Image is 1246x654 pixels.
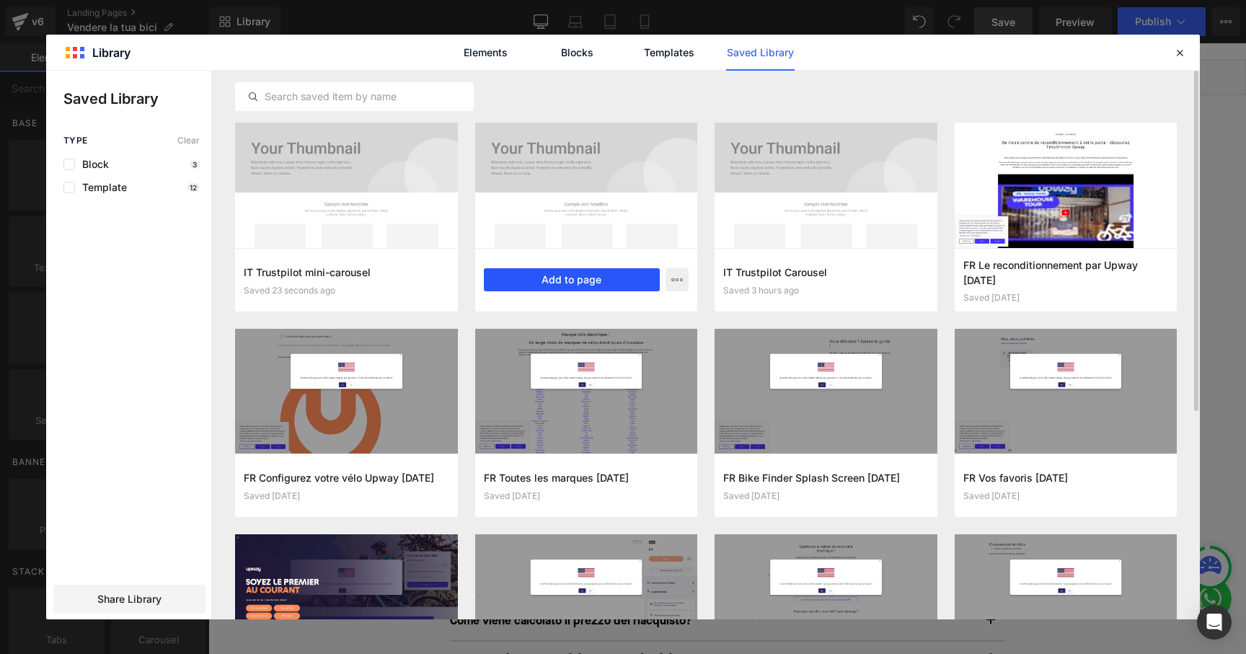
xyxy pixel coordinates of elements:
[355,374,534,385] span: Una seconda vita per la tua e-bike
[963,491,1169,501] div: Saved [DATE]
[63,136,88,146] span: Type
[63,88,211,110] p: Saved Library
[244,265,449,280] h3: IT Trustpilot mini-carousel
[187,183,200,192] p: 12
[723,265,929,280] h3: IT Trustpilot Carousel
[355,195,433,206] span: Facile e veloce
[244,470,449,485] h3: FR Configurez votre vélo Upway [DATE]
[484,268,660,291] button: Add to page
[963,257,1169,287] h3: FR Le reconditionnement par Upway [DATE]
[242,533,768,548] p: Quali sono i requisiti per vendere la mia bicicletta elettrica?
[75,182,127,193] span: Template
[723,491,929,501] div: Saved [DATE]
[354,305,707,350] p: La nostra esperienza nel mercato e nella logistica delle biciclette elettriche ti permette di ven...
[980,534,1023,577] img: Whatsapp
[635,35,703,71] a: Templates
[331,121,707,143] h2: Perché vendere la mia bici elettrica
[723,286,929,296] div: Saved 3 hours ago
[97,592,162,606] span: Share Library
[451,35,520,71] a: Elements
[331,143,707,166] h2: con Upway?
[354,394,707,425] p: Grazie a te, la tua bicicletta sarà rimessa a nuovo dai nostri meccanici professionisti e farà la...
[236,88,473,105] input: Search saved item by name
[355,284,539,296] span: 3000 clienti si sono già fidati di noi
[242,571,768,586] p: Come viene calcolato il prezzo del riacquisto?
[244,491,449,501] div: Saved [DATE]
[242,477,797,499] h2: Domande frequenti
[484,491,689,501] div: Saved [DATE]
[963,470,1169,485] h3: FR Vos favoris [DATE]
[963,293,1169,303] div: Saved [DATE]
[242,609,768,624] p: Come funziona la spedizione della mia bici?
[726,35,795,71] a: Saved Library
[190,160,200,169] p: 3
[1197,605,1232,640] div: Open Intercom Messenger
[354,216,707,261] p: Non perdere tempo in interminabili trattative sui siti di annunci. La nostra offerta di ripresa è...
[484,470,689,485] h3: FR Toutes les marques [DATE]
[177,136,200,146] span: Clear
[244,286,449,296] div: Saved 23 seconds ago
[543,35,611,71] a: Blocks
[723,470,929,485] h3: FR Bike Finder Splash Screen [DATE]
[75,159,109,170] span: Block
